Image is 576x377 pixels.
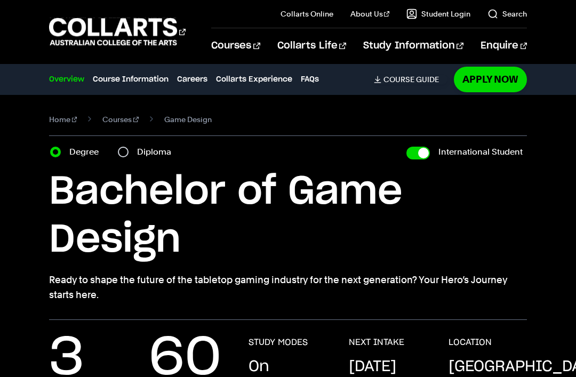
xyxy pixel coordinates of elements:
span: Game Design [164,112,212,127]
a: About Us [350,9,390,19]
h3: NEXT INTAKE [349,337,404,348]
a: FAQs [301,74,319,85]
a: Study Information [363,28,463,63]
h1: Bachelor of Game Design [49,168,527,264]
label: Diploma [137,145,178,159]
a: Enquire [481,28,527,63]
a: Course Guide [374,75,447,84]
a: Courses [102,112,139,127]
a: Home [49,112,77,127]
div: Go to homepage [49,17,185,47]
p: Ready to shape the future of the tabletop gaming industry for the next generation? Your Hero’s Jo... [49,272,527,302]
a: Student Login [406,9,470,19]
a: Careers [177,74,207,85]
a: Courses [211,28,260,63]
label: International Student [438,145,523,159]
h3: LOCATION [449,337,492,348]
a: Collarts Life [277,28,346,63]
a: Course Information [93,74,169,85]
a: Overview [49,74,84,85]
label: Degree [69,145,105,159]
a: Collarts Experience [216,74,292,85]
a: Apply Now [454,67,527,92]
h3: STUDY MODES [249,337,308,348]
a: Collarts Online [281,9,333,19]
a: Search [487,9,527,19]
